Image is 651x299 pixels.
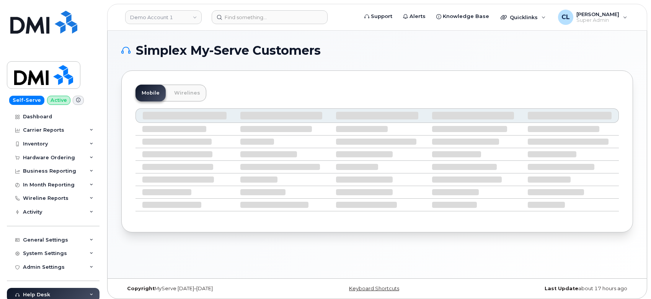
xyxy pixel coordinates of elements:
[462,286,633,292] div: about 17 hours ago
[545,286,578,291] strong: Last Update
[121,286,292,292] div: MyServe [DATE]–[DATE]
[168,85,206,101] a: Wirelines
[135,85,166,101] a: Mobile
[127,286,155,291] strong: Copyright
[136,45,321,56] span: Simplex My-Serve Customers
[349,286,399,291] a: Keyboard Shortcuts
